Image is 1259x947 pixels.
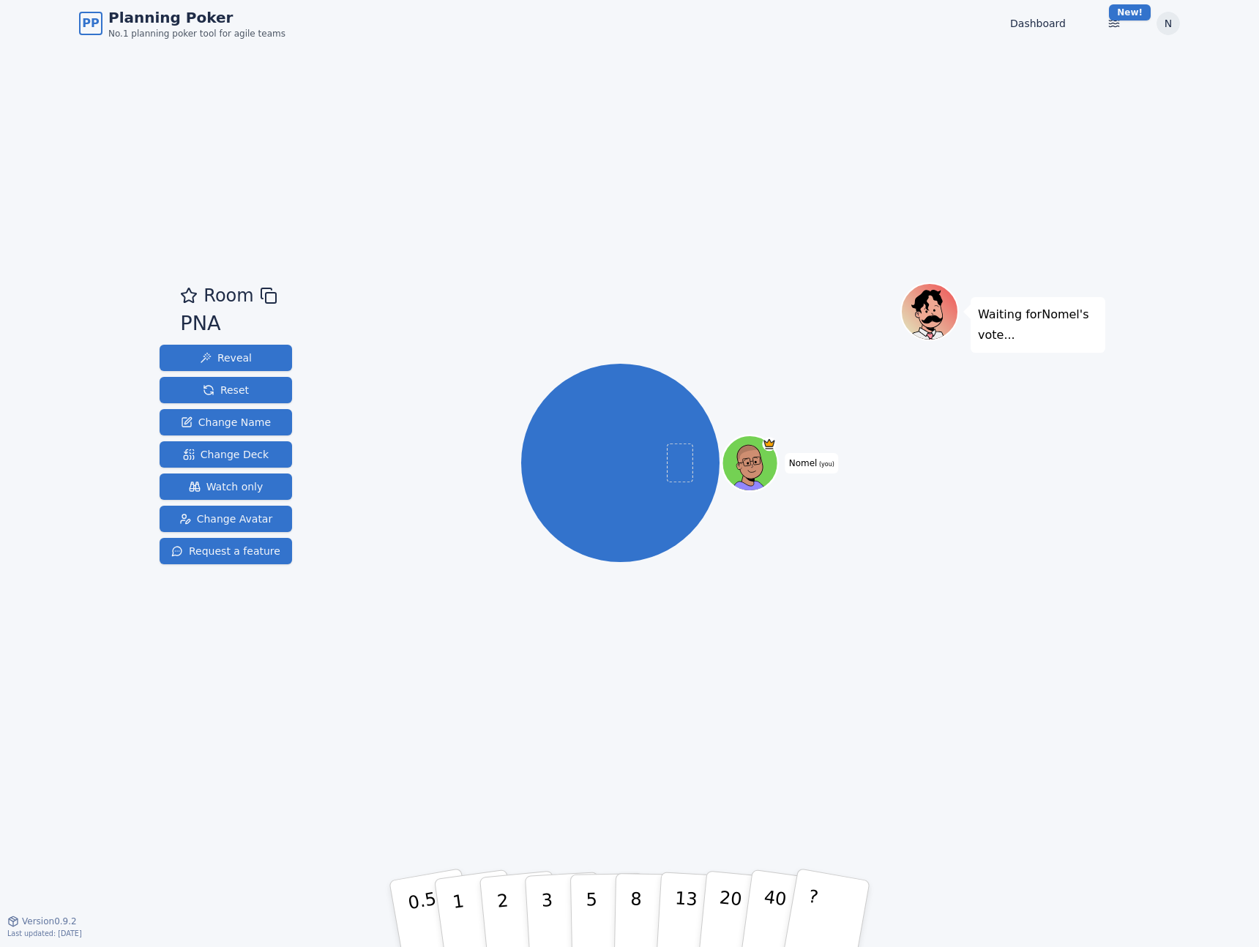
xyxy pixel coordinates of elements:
span: (you) [817,461,834,468]
span: Nomel is the host [763,437,777,451]
button: Add as favourite [180,282,198,309]
button: Request a feature [160,538,292,564]
div: New! [1109,4,1151,20]
button: Watch only [160,473,292,500]
span: Watch only [189,479,264,494]
span: No.1 planning poker tool for agile teams [108,28,285,40]
span: PP [82,15,99,32]
button: Click to change your avatar [724,437,777,490]
span: Change Name [181,415,271,430]
span: Planning Poker [108,7,285,28]
span: Reveal [200,351,252,365]
span: Change Avatar [179,512,273,526]
span: Change Deck [183,447,269,462]
button: Change Deck [160,441,292,468]
button: Change Avatar [160,506,292,532]
a: PPPlanning PokerNo.1 planning poker tool for agile teams [79,7,285,40]
span: Room [203,282,253,309]
p: Waiting for Nomel 's vote... [978,304,1098,345]
span: Last updated: [DATE] [7,929,82,937]
button: New! [1101,10,1127,37]
button: Reset [160,377,292,403]
button: Change Name [160,409,292,435]
span: Reset [203,383,249,397]
span: Click to change your name [785,453,838,473]
span: Version 0.9.2 [22,916,77,927]
button: Version0.9.2 [7,916,77,927]
button: N [1157,12,1180,35]
span: Request a feature [171,544,280,558]
a: Dashboard [1010,16,1066,31]
button: Reveal [160,345,292,371]
div: PNA [180,309,277,339]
